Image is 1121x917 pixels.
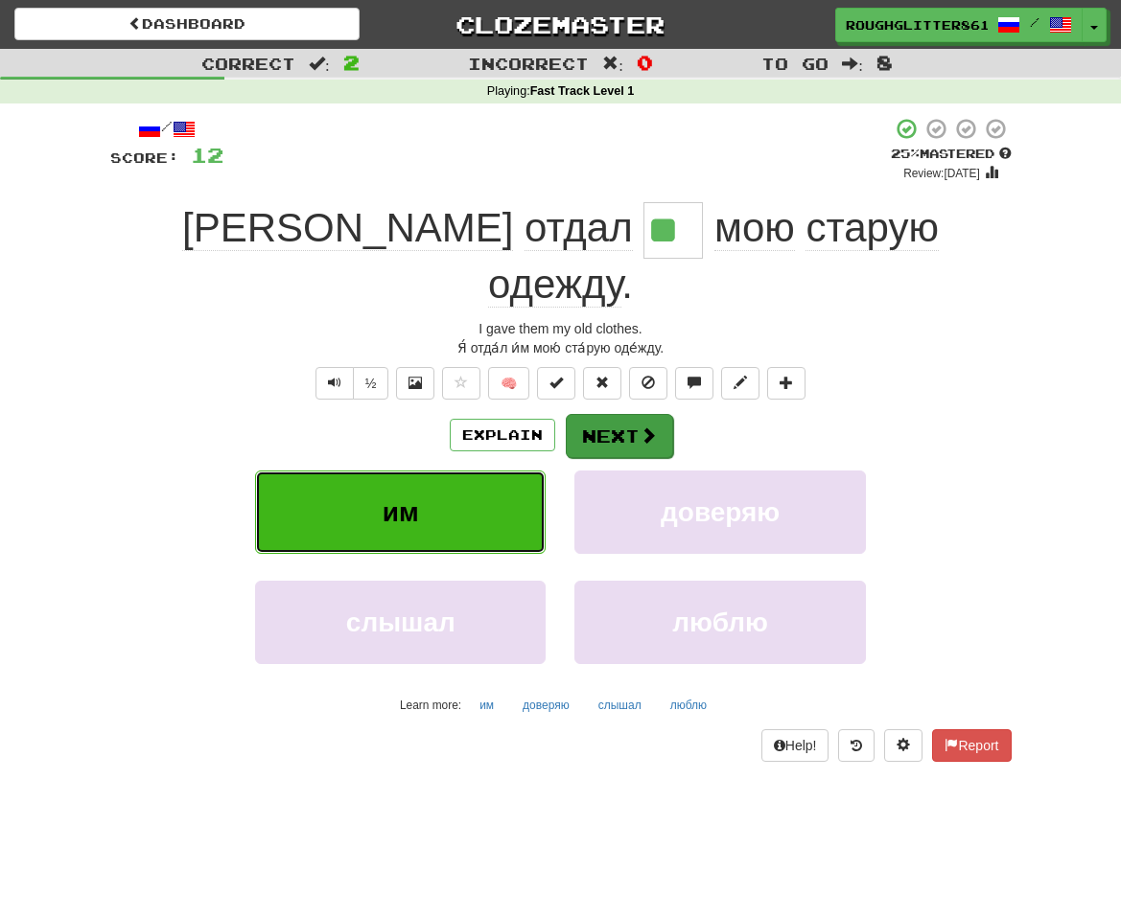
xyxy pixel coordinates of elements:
button: люблю [660,691,717,720]
button: Favorite sentence (alt+f) [442,367,480,400]
span: RoughGlitter8610 [846,16,988,34]
button: им [469,691,504,720]
span: To go [761,54,829,73]
span: : [842,56,863,72]
span: : [309,56,330,72]
span: слышал [346,608,455,637]
button: доверяю [512,691,580,720]
span: 25 % [891,146,920,161]
span: . [488,205,939,308]
button: Edit sentence (alt+d) [721,367,759,400]
span: / [1030,15,1039,29]
button: 🧠 [488,367,529,400]
span: отдал [525,205,633,251]
span: : [602,56,623,72]
span: доверяю [661,497,780,527]
button: доверяю [574,470,865,554]
button: ½ [353,367,389,400]
button: Report [932,729,1011,762]
button: Explain [450,419,555,451]
span: старую [806,205,939,251]
span: 12 [191,143,223,167]
div: / [110,117,223,141]
div: Я́ отда́л и́м мою́ ста́рую оде́жду. [110,338,1012,357]
span: Score: [110,149,179,166]
small: Learn more: [400,699,461,712]
button: Discuss sentence (alt+u) [675,367,713,400]
span: 8 [876,51,893,74]
span: Incorrect [468,54,589,73]
button: Add to collection (alt+a) [767,367,806,400]
button: Show image (alt+x) [396,367,434,400]
span: люблю [672,608,768,637]
a: Dashboard [14,8,360,40]
span: одежду [488,262,621,308]
button: Help! [761,729,829,762]
span: [PERSON_NAME] [182,205,513,251]
span: 2 [343,51,360,74]
div: I gave them my old clothes. [110,319,1012,338]
span: им [383,497,419,527]
button: Set this sentence to 100% Mastered (alt+m) [537,367,575,400]
button: Ignore sentence (alt+i) [629,367,667,400]
button: слышал [255,581,546,664]
div: Mastered [891,146,1012,163]
strong: Fast Track Level 1 [530,84,635,98]
a: RoughGlitter8610 / [835,8,1083,42]
button: Round history (alt+y) [838,729,875,762]
span: мою [714,205,795,251]
a: Clozemaster [388,8,734,41]
small: Review: [DATE] [903,167,980,180]
button: Play sentence audio (ctl+space) [315,367,354,400]
span: Correct [201,54,295,73]
button: им [255,470,546,554]
button: люблю [574,581,865,664]
div: Text-to-speech controls [312,367,389,400]
button: Reset to 0% Mastered (alt+r) [583,367,621,400]
span: 0 [637,51,653,74]
button: слышал [588,691,652,720]
button: Next [566,414,673,458]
